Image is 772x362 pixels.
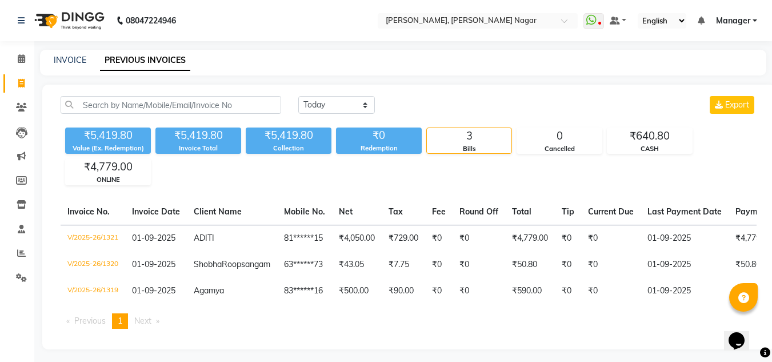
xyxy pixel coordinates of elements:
[132,206,180,217] span: Invoice Date
[246,144,331,153] div: Collection
[155,128,241,144] div: ₹5,419.80
[336,144,422,153] div: Redemption
[336,128,422,144] div: ₹0
[382,278,425,304] td: ₹90.00
[132,259,175,269] span: 01-09-2025
[332,252,382,278] td: ₹43.05
[65,128,151,144] div: ₹5,419.80
[222,259,270,269] span: Roopsangam
[505,278,555,304] td: ₹590.00
[425,252,453,278] td: ₹0
[61,278,125,304] td: V/2025-26/1319
[126,5,176,37] b: 08047224946
[453,225,505,252] td: ₹0
[581,225,641,252] td: ₹0
[427,128,511,144] div: 3
[425,278,453,304] td: ₹0
[432,206,446,217] span: Fee
[382,225,425,252] td: ₹729.00
[194,285,224,296] span: Agamya
[562,206,574,217] span: Tip
[607,144,692,154] div: CASH
[641,225,729,252] td: 01-09-2025
[66,175,150,185] div: ONLINE
[61,96,281,114] input: Search by Name/Mobile/Email/Invoice No
[607,128,692,144] div: ₹640.80
[132,233,175,243] span: 01-09-2025
[246,128,331,144] div: ₹5,419.80
[339,206,353,217] span: Net
[453,278,505,304] td: ₹0
[134,316,151,326] span: Next
[641,252,729,278] td: 01-09-2025
[512,206,531,217] span: Total
[724,316,761,351] iframe: chat widget
[61,252,125,278] td: V/2025-26/1320
[332,225,382,252] td: ₹4,050.00
[725,100,749,110] span: Export
[647,206,722,217] span: Last Payment Date
[555,225,581,252] td: ₹0
[61,225,125,252] td: V/2025-26/1321
[555,278,581,304] td: ₹0
[65,144,151,153] div: Value (Ex. Redemption)
[588,206,634,217] span: Current Due
[389,206,403,217] span: Tax
[716,15,750,27] span: Manager
[61,313,757,329] nav: Pagination
[284,206,325,217] span: Mobile No.
[517,144,602,154] div: Cancelled
[581,278,641,304] td: ₹0
[332,278,382,304] td: ₹500.00
[67,206,110,217] span: Invoice No.
[194,259,222,269] span: Shobha
[517,128,602,144] div: 0
[427,144,511,154] div: Bills
[382,252,425,278] td: ₹7.75
[54,55,86,65] a: INVOICE
[194,206,242,217] span: Client Name
[710,96,754,114] button: Export
[505,252,555,278] td: ₹50.80
[29,5,107,37] img: logo
[425,225,453,252] td: ₹0
[74,316,106,326] span: Previous
[132,285,175,296] span: 01-09-2025
[194,233,214,243] span: ADITI
[155,144,241,153] div: Invoice Total
[581,252,641,278] td: ₹0
[555,252,581,278] td: ₹0
[66,159,150,175] div: ₹4,779.00
[641,278,729,304] td: 01-09-2025
[118,316,122,326] span: 1
[100,50,190,71] a: PREVIOUS INVOICES
[505,225,555,252] td: ₹4,779.00
[453,252,505,278] td: ₹0
[459,206,498,217] span: Round Off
